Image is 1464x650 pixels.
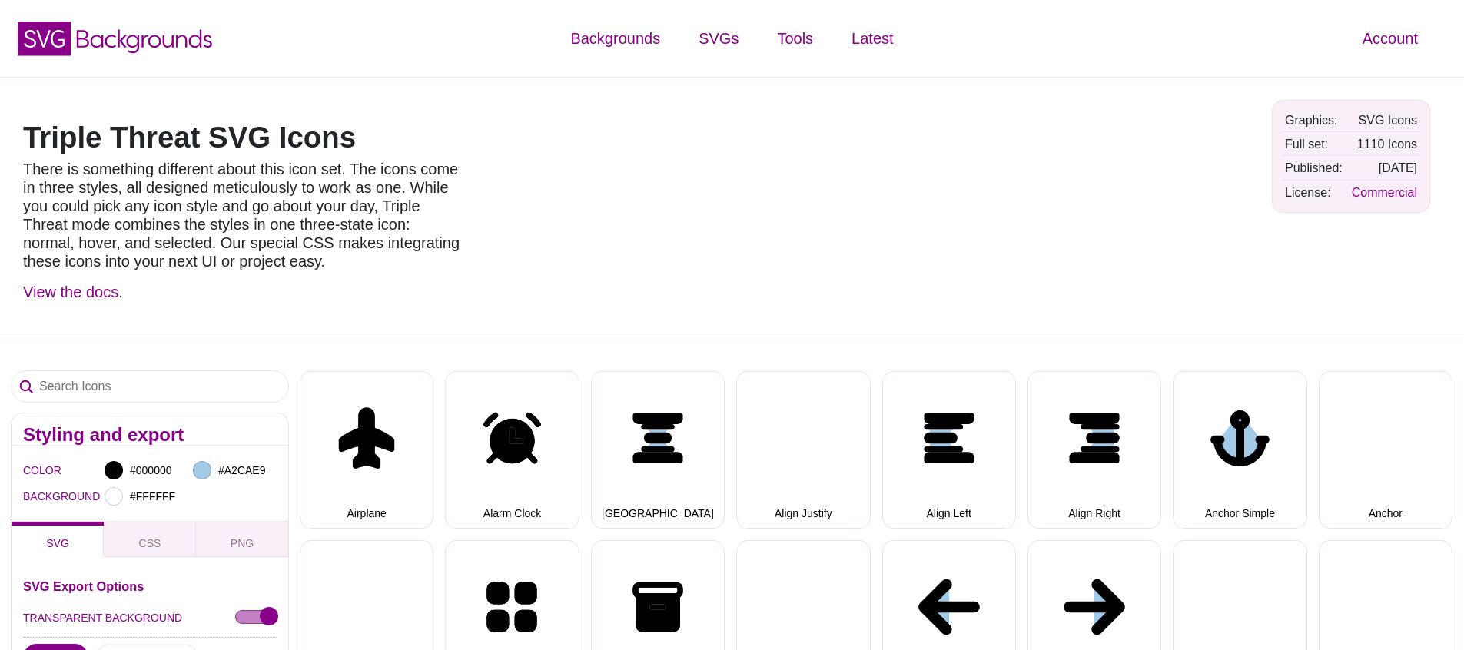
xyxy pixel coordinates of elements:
[679,15,758,61] a: SVGs
[1281,157,1346,179] td: Published:
[445,371,579,528] button: Alarm Clock
[23,123,461,152] h1: Triple Threat SVG Icons
[591,371,725,528] button: [GEOGRAPHIC_DATA]
[1352,186,1417,199] a: Commercial
[300,371,433,528] button: Airplane
[23,486,42,506] label: BACKGROUND
[231,537,254,549] span: PNG
[1281,109,1346,131] td: Graphics:
[1281,181,1346,204] td: License:
[1319,371,1452,528] button: Anchor
[139,537,161,549] span: CSS
[12,371,288,402] input: Search Icons
[23,460,42,480] label: COLOR
[23,284,118,300] a: View the docs
[104,522,196,557] button: CSS
[1348,133,1421,155] td: 1110 Icons
[23,160,461,270] p: There is something different about this icon set. The icons come in three styles, all designed me...
[1348,157,1421,179] td: [DATE]
[882,371,1016,528] button: Align Left
[1027,371,1161,528] button: Align Right
[23,283,461,301] p: .
[551,15,679,61] a: Backgrounds
[23,429,277,441] h2: Styling and export
[23,608,182,628] label: TRANSPARENT BACKGROUND
[1343,15,1437,61] a: Account
[736,371,870,528] button: Align Justify
[1281,133,1346,155] td: Full set:
[1173,371,1306,528] button: Anchor Simple
[758,15,832,61] a: Tools
[196,522,288,557] button: PNG
[832,15,912,61] a: Latest
[1348,109,1421,131] td: SVG Icons
[23,580,277,592] h3: SVG Export Options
